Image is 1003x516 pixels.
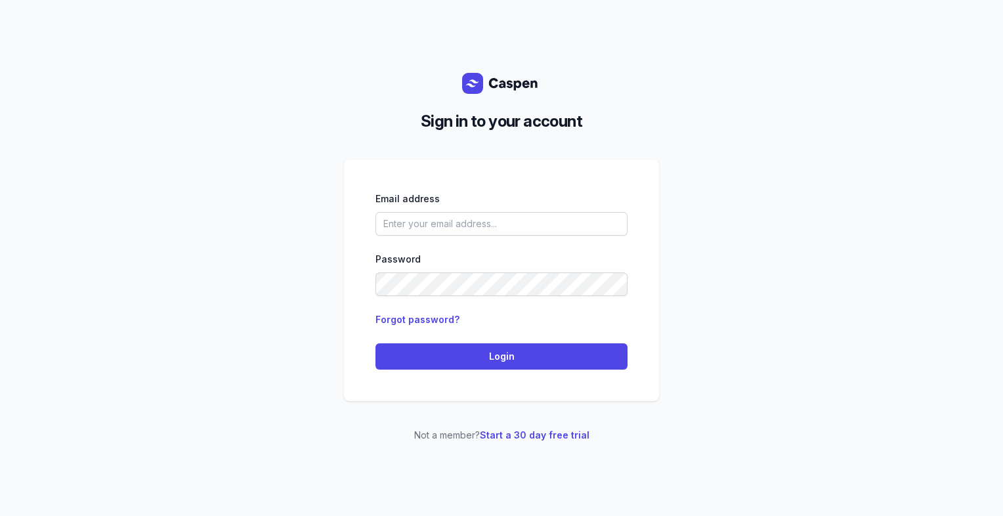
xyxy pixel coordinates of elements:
[344,427,659,443] p: Not a member?
[375,251,628,267] div: Password
[375,343,628,370] button: Login
[480,429,589,441] a: Start a 30 day free trial
[354,110,649,133] h2: Sign in to your account
[375,191,628,207] div: Email address
[375,314,459,325] a: Forgot password?
[375,212,628,236] input: Enter your email address...
[383,349,620,364] span: Login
